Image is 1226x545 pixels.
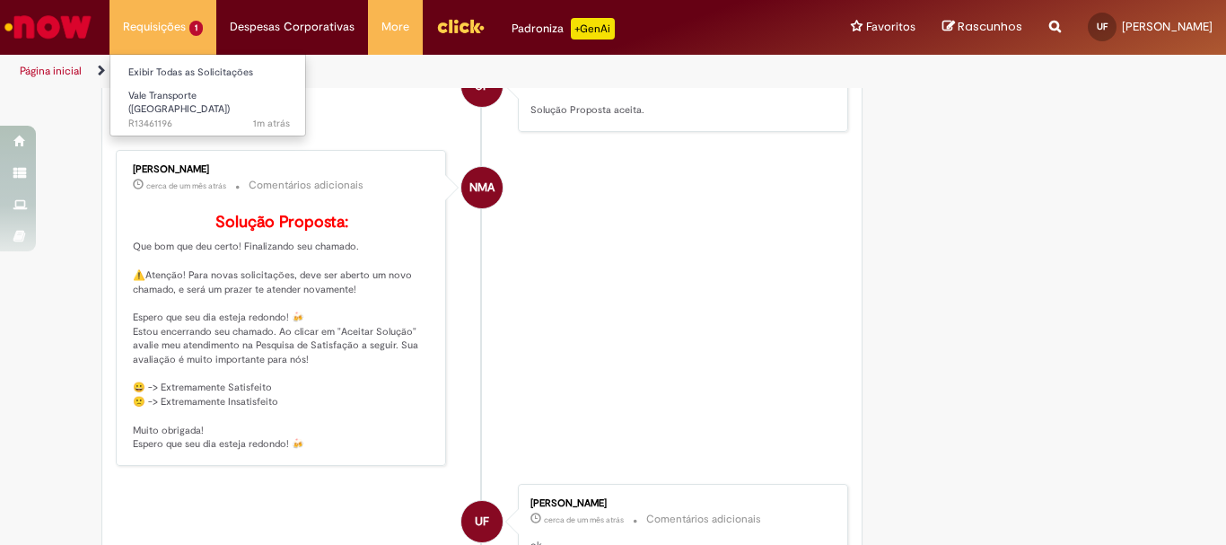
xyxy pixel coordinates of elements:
span: Rascunhos [958,18,1022,35]
span: NMA [469,166,495,209]
div: [PERSON_NAME] [530,498,829,509]
time: 17/07/2025 10:54:09 [146,180,226,191]
span: cerca de um mês atrás [544,79,624,90]
img: ServiceNow [2,9,94,45]
span: Requisições [123,18,186,36]
div: Neilyse Moraes Almeida [461,167,503,208]
b: Solução Proposta: [215,212,348,233]
p: Que bom que deu certo! Finalizando seu chamado. ⚠️Atenção! Para novas solicitações, deve ser aber... [133,214,432,452]
span: UF [1097,21,1108,32]
a: Exibir Todas as Solicitações [110,63,308,83]
span: 1 [189,21,203,36]
div: Padroniza [512,18,615,40]
span: cerca de um mês atrás [544,514,624,525]
span: [PERSON_NAME] [1122,19,1213,34]
ul: Trilhas de página [13,55,804,88]
ul: Requisições [109,54,306,136]
p: Solução Proposta aceita. [530,103,829,118]
div: [PERSON_NAME] [133,164,432,175]
p: +GenAi [571,18,615,40]
span: Despesas Corporativas [230,18,355,36]
span: Favoritos [866,18,915,36]
small: Comentários adicionais [646,512,761,527]
span: UF [475,500,489,543]
small: Comentários adicionais [249,178,363,193]
span: cerca de um mês atrás [146,180,226,191]
a: Rascunhos [942,19,1022,36]
span: R13461196 [128,117,290,131]
span: Vale Transporte ([GEOGRAPHIC_DATA]) [128,89,230,117]
div: Uenderson Luiz De Oliveira Florentino [461,501,503,542]
time: 19/07/2025 18:56:08 [544,79,624,90]
a: Aberto R13461196 : Vale Transporte (VT) [110,86,308,125]
span: More [381,18,409,36]
time: 17/07/2025 08:58:40 [544,514,624,525]
img: click_logo_yellow_360x200.png [436,13,485,40]
a: Página inicial [20,64,82,78]
span: 1m atrás [253,117,290,130]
